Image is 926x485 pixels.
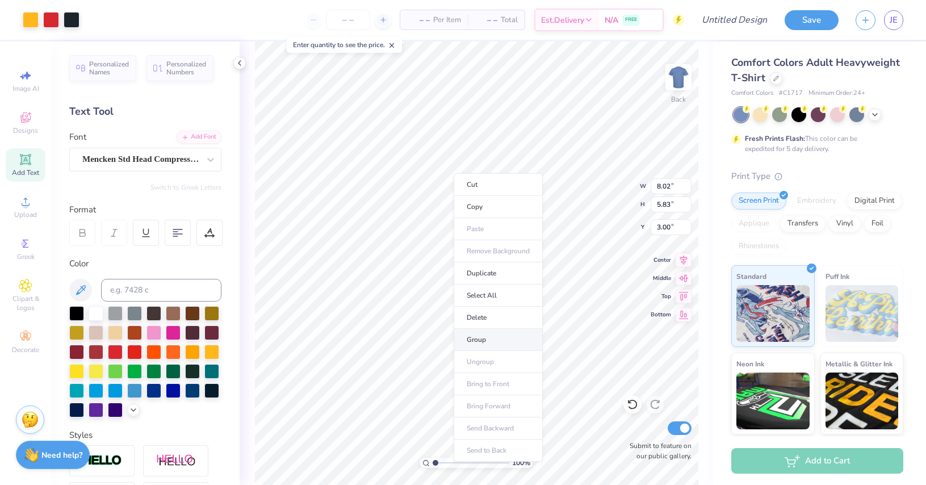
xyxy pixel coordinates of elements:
[651,311,671,319] span: Bottom
[69,203,223,216] div: Format
[12,84,39,93] span: Image AI
[156,454,196,468] img: Shadow
[785,10,839,30] button: Save
[101,279,221,302] input: e.g. 7428 c
[731,238,786,255] div: Rhinestones
[745,133,885,154] div: This color can be expedited for 5 day delivery.
[14,210,37,219] span: Upload
[89,60,129,76] span: Personalized Names
[736,285,810,342] img: Standard
[736,373,810,429] img: Neon Ink
[287,37,402,53] div: Enter quantity to see the price.
[780,215,826,232] div: Transfers
[651,256,671,264] span: Center
[512,458,530,468] span: 100 %
[166,60,207,76] span: Personalized Numbers
[69,131,86,144] label: Font
[177,131,221,144] div: Add Font
[651,292,671,300] span: Top
[150,183,221,192] button: Switch to Greek Letters
[736,270,766,282] span: Standard
[6,294,45,312] span: Clipart & logos
[541,14,584,26] span: Est. Delivery
[736,358,764,370] span: Neon Ink
[731,170,903,183] div: Print Type
[454,329,543,351] li: Group
[826,358,893,370] span: Metallic & Glitter Ink
[407,14,430,26] span: – –
[625,16,637,24] span: FREE
[454,285,543,307] li: Select All
[826,373,899,429] img: Metallic & Glitter Ink
[731,89,773,98] span: Comfort Colors
[745,134,805,143] strong: Fresh Prints Flash:
[826,270,849,282] span: Puff Ink
[693,9,776,31] input: Untitled Design
[864,215,891,232] div: Foil
[790,193,844,210] div: Embroidery
[884,10,903,30] a: JE
[326,10,370,30] input: – –
[501,14,518,26] span: Total
[454,262,543,285] li: Duplicate
[69,429,221,442] div: Styles
[433,14,461,26] span: Per Item
[731,215,777,232] div: Applique
[41,450,82,461] strong: Need help?
[826,285,899,342] img: Puff Ink
[731,193,786,210] div: Screen Print
[12,345,39,354] span: Decorate
[829,215,861,232] div: Vinyl
[623,441,692,461] label: Submit to feature on our public gallery.
[69,257,221,270] div: Color
[667,66,690,89] img: Back
[454,173,543,196] li: Cut
[847,193,902,210] div: Digital Print
[17,252,35,261] span: Greek
[82,454,122,467] img: Stroke
[605,14,618,26] span: N/A
[13,126,38,135] span: Designs
[12,168,39,177] span: Add Text
[671,94,686,104] div: Back
[454,196,543,218] li: Copy
[731,56,900,85] span: Comfort Colors Adult Heavyweight T-Shirt
[475,14,497,26] span: – –
[69,104,221,119] div: Text Tool
[454,307,543,329] li: Delete
[651,274,671,282] span: Middle
[890,14,898,27] span: JE
[779,89,803,98] span: # C1717
[808,89,865,98] span: Minimum Order: 24 +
